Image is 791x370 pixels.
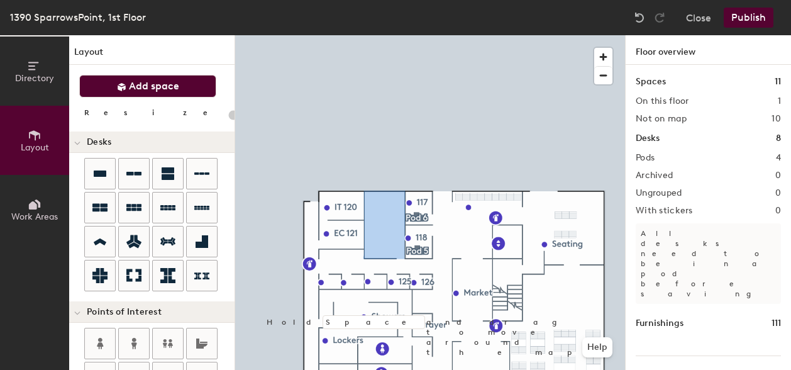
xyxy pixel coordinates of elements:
[79,75,216,98] button: Add space
[724,8,773,28] button: Publish
[633,11,646,24] img: Undo
[11,211,58,222] span: Work Areas
[582,337,612,357] button: Help
[775,206,781,216] h2: 0
[636,75,666,89] h1: Spaces
[775,188,781,198] h2: 0
[87,137,111,147] span: Desks
[636,171,673,181] h2: Archived
[636,188,682,198] h2: Ungrouped
[636,223,781,304] p: All desks need to be in a pod before saving
[87,307,162,317] span: Points of Interest
[636,153,655,163] h2: Pods
[772,317,781,330] h1: 111
[636,317,683,330] h1: Furnishings
[15,73,54,84] span: Directory
[778,96,781,106] h2: 1
[69,45,235,65] h1: Layout
[776,132,781,145] h1: 8
[772,114,781,124] h2: 10
[10,9,146,25] div: 1390 SparrowsPoint, 1st Floor
[636,96,689,106] h2: On this floor
[775,171,781,181] h2: 0
[129,80,179,92] span: Add space
[84,108,223,118] div: Resize
[636,206,693,216] h2: With stickers
[686,8,711,28] button: Close
[653,11,666,24] img: Redo
[626,35,791,65] h1: Floor overview
[636,132,660,145] h1: Desks
[636,114,687,124] h2: Not on map
[21,142,49,153] span: Layout
[775,75,781,89] h1: 11
[776,153,781,163] h2: 4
